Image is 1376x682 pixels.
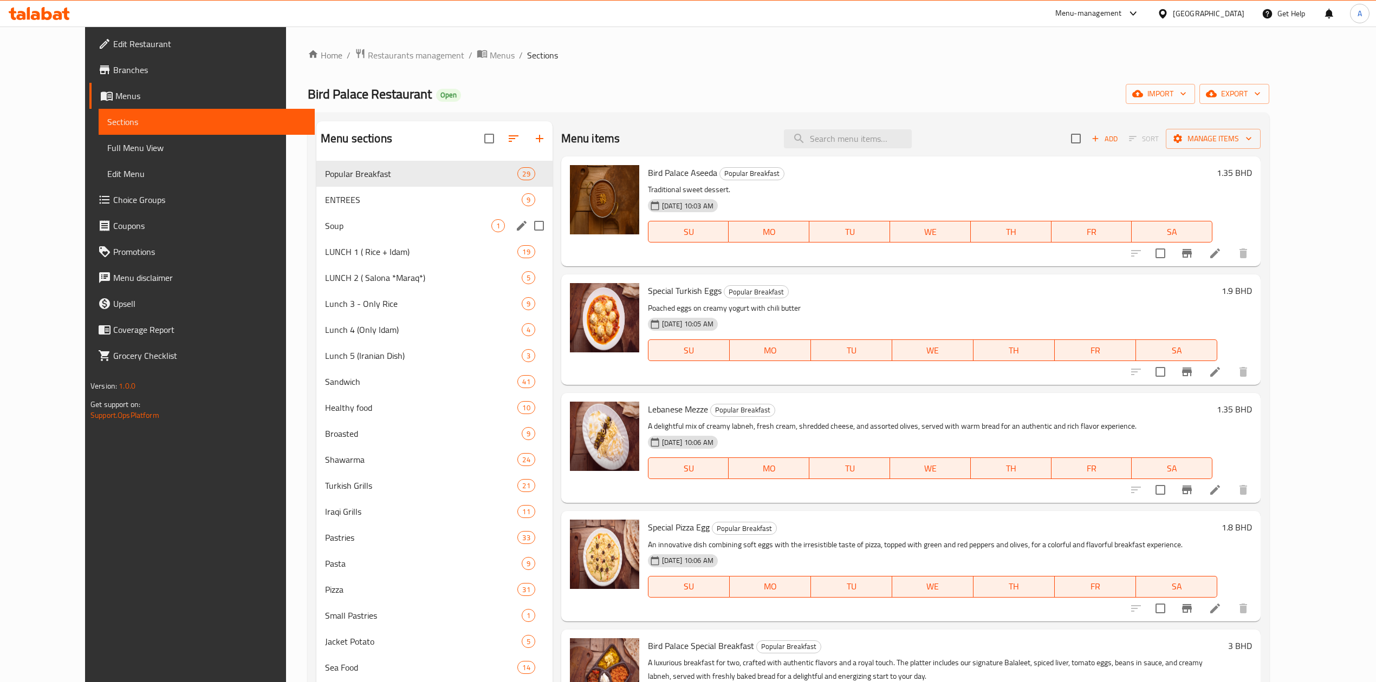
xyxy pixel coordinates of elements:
[316,602,553,628] div: Small Pastries1
[971,457,1052,479] button: TH
[325,271,522,284] span: LUNCH 2 ( Salona *Maraq*)
[522,609,535,622] div: items
[522,351,535,361] span: 3
[1209,247,1222,260] a: Edit menu item
[522,635,535,648] div: items
[325,453,517,466] span: Shawarma
[1149,242,1172,265] span: Select to update
[973,339,1055,361] button: TH
[1230,359,1256,385] button: delete
[436,89,461,102] div: Open
[89,213,315,239] a: Coupons
[811,339,892,361] button: TU
[325,505,517,518] div: Iraqi Grills
[648,419,1212,433] p: A delightful mix of creamy labneh, fresh cream, shredded cheese, and assorted olives, served with...
[113,323,306,336] span: Coverage Report
[814,461,886,476] span: TU
[325,531,517,544] div: Pastries
[1222,283,1252,298] h6: 1.9 BHD
[1059,579,1132,594] span: FR
[648,221,729,242] button: SU
[347,49,351,62] li: /
[517,375,535,388] div: items
[325,661,517,674] span: Sea Food
[321,130,392,147] h2: Menu sections
[809,221,890,242] button: TU
[894,461,966,476] span: WE
[729,221,809,242] button: MO
[897,343,969,358] span: WE
[527,126,553,152] button: Add section
[518,533,534,543] span: 33
[978,343,1050,358] span: TH
[971,221,1052,242] button: TH
[648,538,1217,552] p: An innovative dish combining soft eggs with the irresistible taste of pizza, topped with green an...
[648,301,1217,315] p: Poached eggs on creamy yogurt with chili butter
[436,90,461,100] span: Open
[1056,224,1128,240] span: FR
[892,339,973,361] button: WE
[648,283,722,299] span: Special Turkish Eggs
[477,48,515,62] a: Menus
[1087,130,1122,147] span: Add item
[518,585,534,595] span: 31
[1174,132,1252,146] span: Manage items
[1230,240,1256,266] button: delete
[113,349,306,362] span: Grocery Checklist
[517,479,535,492] div: items
[1149,360,1172,383] span: Select to update
[570,165,639,234] img: Bird Palace Aseeda
[892,576,973,598] button: WE
[815,579,888,594] span: TU
[811,576,892,598] button: TU
[522,271,535,284] div: items
[648,165,717,181] span: Bird Palace Aseeda
[90,397,140,411] span: Get support on:
[1136,339,1217,361] button: SA
[756,640,821,653] div: Popular Breakfast
[492,221,504,231] span: 1
[522,427,535,440] div: items
[653,579,725,594] span: SU
[712,522,776,535] span: Popular Breakfast
[325,167,517,180] span: Popular Breakfast
[325,323,522,336] span: Lunch 4 (Only Idam)
[325,583,517,596] div: Pizza
[1052,457,1132,479] button: FR
[894,224,966,240] span: WE
[89,57,315,83] a: Branches
[522,297,535,310] div: items
[648,576,730,598] button: SU
[517,453,535,466] div: items
[113,37,306,50] span: Edit Restaurant
[1166,129,1261,149] button: Manage items
[522,195,535,205] span: 9
[89,291,315,317] a: Upsell
[107,141,306,154] span: Full Menu View
[1065,127,1087,150] span: Select section
[1173,8,1244,19] div: [GEOGRAPHIC_DATA]
[518,455,534,465] span: 24
[99,109,315,135] a: Sections
[316,239,553,265] div: LUNCH 1 ( Rice + Idam)19
[1140,343,1213,358] span: SA
[653,343,725,358] span: SU
[522,611,535,621] span: 1
[316,369,553,395] div: Sandwich41
[308,48,1269,62] nav: breadcrumb
[658,201,718,211] span: [DATE] 10:03 AM
[89,83,315,109] a: Menus
[1230,595,1256,621] button: delete
[325,609,522,622] div: Small Pastries
[1174,477,1200,503] button: Branch-specific-item
[325,245,517,258] div: LUNCH 1 ( Rice + Idam)
[518,507,534,517] span: 11
[1149,478,1172,501] span: Select to update
[89,343,315,369] a: Grocery Checklist
[719,167,784,180] div: Popular Breakfast
[325,635,522,648] span: Jacket Potato
[325,375,517,388] div: Sandwich
[325,349,522,362] span: Lunch 5 (Iranian Dish)
[325,193,522,206] span: ENTREES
